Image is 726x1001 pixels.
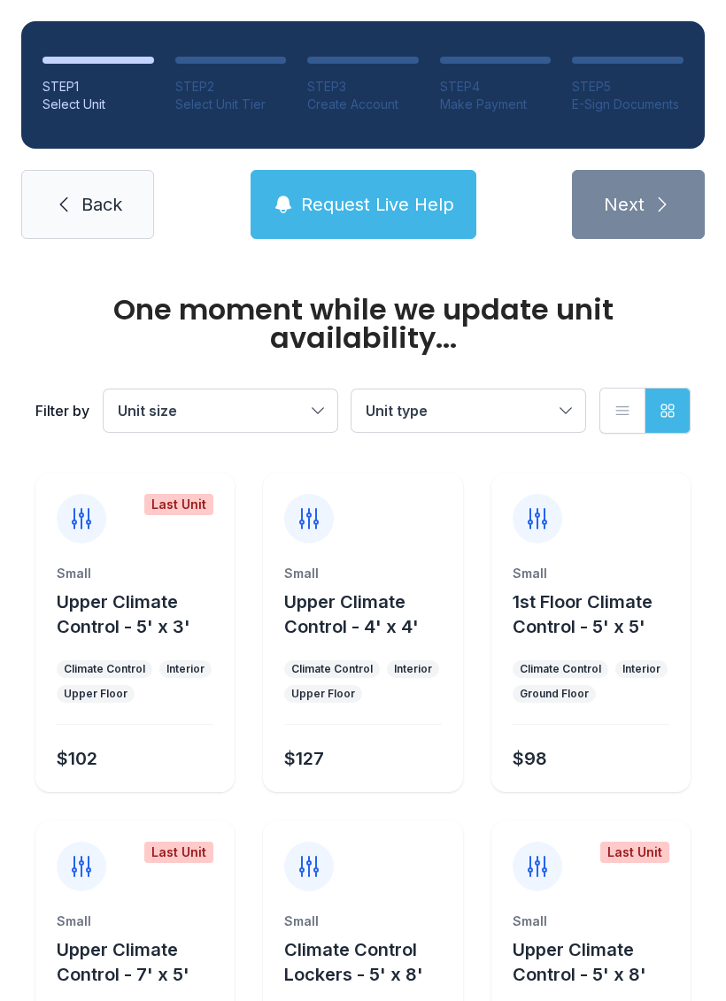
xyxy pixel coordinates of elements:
button: Upper Climate Control - 5' x 3' [57,589,228,639]
div: Ground Floor [520,687,589,701]
span: Back [81,192,122,217]
div: $127 [284,746,324,771]
span: Unit type [366,402,428,420]
div: Upper Floor [291,687,355,701]
div: $102 [57,746,97,771]
div: Last Unit [144,842,213,863]
div: Last Unit [600,842,669,863]
span: Upper Climate Control - 7' x 5' [57,939,189,985]
div: Upper Floor [64,687,127,701]
div: $98 [513,746,547,771]
span: Climate Control Lockers - 5' x 8' [284,939,423,985]
div: Small [57,912,213,930]
div: Small [57,565,213,582]
div: Create Account [307,96,419,113]
div: Small [284,565,441,582]
div: Climate Control [64,662,145,676]
div: Filter by [35,400,89,421]
div: Small [513,912,669,930]
div: STEP 2 [175,78,287,96]
button: Unit type [351,389,585,432]
div: STEP 3 [307,78,419,96]
span: Upper Climate Control - 4' x 4' [284,591,419,637]
div: STEP 5 [572,78,684,96]
div: STEP 1 [42,78,154,96]
button: Upper Climate Control - 4' x 4' [284,589,455,639]
button: Upper Climate Control - 7' x 5' [57,937,228,987]
button: Unit size [104,389,337,432]
button: 1st Floor Climate Control - 5' x 5' [513,589,684,639]
div: Select Unit Tier [175,96,287,113]
button: Climate Control Lockers - 5' x 8' [284,937,455,987]
div: STEP 4 [440,78,552,96]
div: Small [513,565,669,582]
span: Unit size [118,402,177,420]
div: One moment while we update unit availability... [35,296,691,352]
button: Upper Climate Control - 5' x 8' [513,937,684,987]
div: Interior [622,662,660,676]
div: Make Payment [440,96,552,113]
span: Upper Climate Control - 5' x 8' [513,939,646,985]
span: Next [604,192,645,217]
span: Upper Climate Control - 5' x 3' [57,591,190,637]
div: Last Unit [144,494,213,515]
div: Interior [166,662,205,676]
span: 1st Floor Climate Control - 5' x 5' [513,591,653,637]
div: Interior [394,662,432,676]
div: Climate Control [291,662,373,676]
div: Climate Control [520,662,601,676]
div: Small [284,912,441,930]
div: E-Sign Documents [572,96,684,113]
span: Request Live Help [301,192,454,217]
div: Select Unit [42,96,154,113]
